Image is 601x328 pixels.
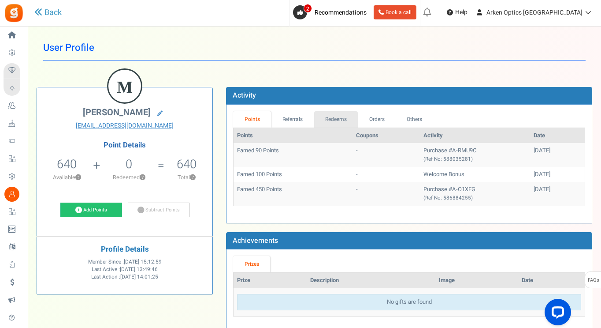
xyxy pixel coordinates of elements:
[101,173,157,181] p: Redeemed
[177,158,197,171] h5: 640
[234,273,307,288] th: Prize
[396,111,434,128] a: Others
[60,203,122,218] a: Add Points
[4,3,24,23] img: Gratisfaction
[237,294,581,310] div: No gifts are found
[83,106,151,119] span: [PERSON_NAME]
[233,90,256,101] b: Activity
[75,175,81,181] button: ?
[453,8,467,17] span: Help
[352,182,420,205] td: -
[352,128,420,143] th: Coupons
[358,111,396,128] a: Orders
[304,4,312,13] span: 2
[518,273,585,288] th: Date
[587,272,599,289] span: FAQs
[88,258,162,266] span: Member Since :
[140,175,145,181] button: ?
[120,273,158,281] span: [DATE] 14:01:25
[271,111,314,128] a: Referrals
[128,203,189,218] a: Subtract Points
[234,128,352,143] th: Points
[233,235,278,246] b: Achievements
[44,121,206,130] a: [EMAIL_ADDRESS][DOMAIN_NAME]
[486,8,582,17] span: Arken Optics [GEOGRAPHIC_DATA]
[44,245,206,254] h4: Profile Details
[190,175,196,181] button: ?
[420,182,530,205] td: Purchase #A-O1XFG
[120,266,158,273] span: [DATE] 13:49:46
[443,5,471,19] a: Help
[37,141,212,149] h4: Point Details
[423,194,473,202] small: (Ref No: 586884255)
[352,143,420,166] td: -
[166,173,208,181] p: Total
[530,128,585,143] th: Date
[126,158,132,171] h5: 0
[534,147,581,155] div: [DATE]
[234,143,352,166] td: Earned 90 Points
[92,266,158,273] span: Last Active :
[534,185,581,194] div: [DATE]
[233,111,271,128] a: Points
[314,111,358,128] a: Redeems
[307,273,435,288] th: Description
[43,35,586,60] h1: User Profile
[423,155,473,163] small: (Ref No: 588035281)
[234,182,352,205] td: Earned 450 Points
[420,143,530,166] td: Purchase #A-RMU9C
[374,5,416,19] a: Book a call
[420,128,530,143] th: Activity
[234,167,352,182] td: Earned 100 Points
[315,8,367,17] span: Recommendations
[108,70,141,104] figcaption: M
[233,256,270,272] a: Prizes
[41,173,93,181] p: Available
[534,170,581,179] div: [DATE]
[435,273,518,288] th: Image
[420,167,530,182] td: Welcome Bonus
[293,5,370,19] a: 2 Recommendations
[91,273,158,281] span: Last Action :
[57,155,77,173] span: 640
[124,258,162,266] span: [DATE] 15:12:59
[352,167,420,182] td: -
